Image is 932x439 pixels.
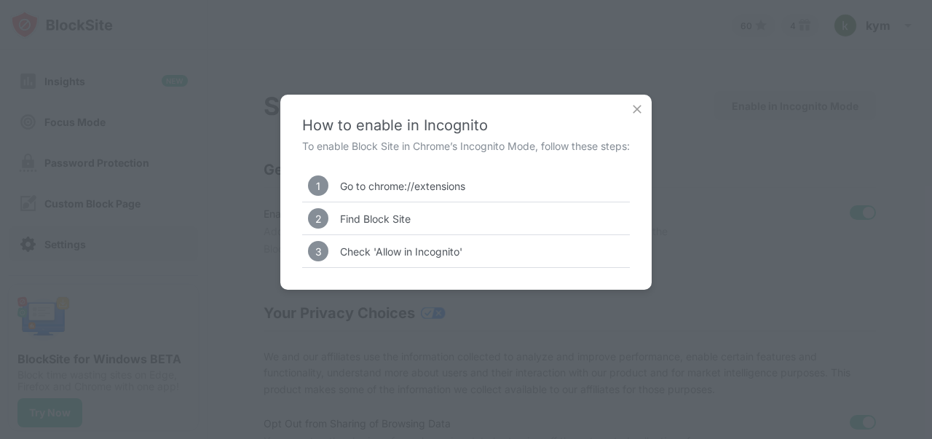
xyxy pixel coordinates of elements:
div: 2 [308,208,328,229]
div: Find Block Site [340,213,411,225]
div: Check 'Allow in Incognito' [340,245,462,258]
div: 3 [308,241,328,261]
img: x-button.svg [630,102,644,116]
div: How to enable in Incognito [302,116,630,134]
div: To enable Block Site in Chrome’s Incognito Mode, follow these steps: [302,140,630,152]
div: 1 [308,175,328,196]
div: Go to chrome://extensions [340,180,465,192]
